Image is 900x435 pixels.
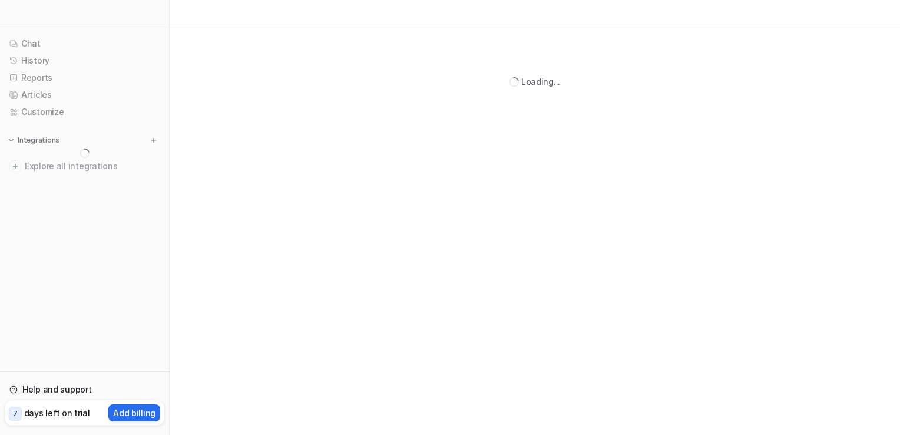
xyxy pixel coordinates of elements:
img: explore all integrations [9,160,21,172]
a: Help and support [5,381,164,398]
a: Articles [5,87,164,103]
p: Integrations [18,136,59,145]
img: expand menu [7,136,15,144]
a: History [5,52,164,69]
a: Reports [5,70,164,86]
p: days left on trial [24,407,90,419]
button: Add billing [108,404,160,421]
p: 7 [13,408,18,419]
p: Add billing [113,407,155,419]
img: menu_add.svg [150,136,158,144]
a: Chat [5,35,164,52]
button: Integrations [5,134,63,146]
div: Loading... [521,75,560,88]
span: Explore all integrations [25,157,160,176]
a: Customize [5,104,164,120]
a: Explore all integrations [5,158,164,174]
